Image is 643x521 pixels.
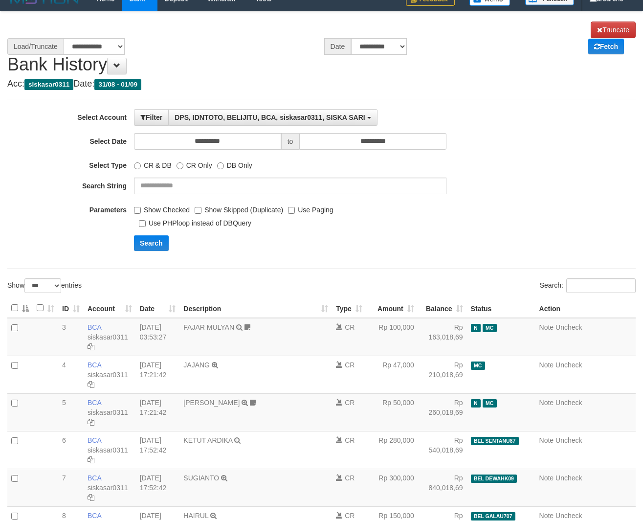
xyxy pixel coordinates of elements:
[539,399,554,407] a: Note
[539,361,554,369] a: Note
[366,318,418,356] td: Rp 100,000
[345,399,355,407] span: CR
[62,474,66,482] span: 7
[555,436,582,444] a: Uncheck
[175,113,365,121] span: DPS, IDNTOTO, BELIJITU, BCA, siskasar0311, SISKA SARI
[183,436,232,444] a: KETUT ARDIKA
[471,362,485,370] span: Manually Checked by: arecemara
[555,323,582,331] a: Uncheck
[195,202,283,215] label: Show Skipped (Duplicate)
[183,399,240,407] a: [PERSON_NAME]
[88,343,94,351] a: Copy siskasar0311 to clipboard
[88,446,128,454] a: siskasar0311
[345,474,355,482] span: CR
[62,436,66,444] span: 6
[88,323,101,331] span: BCA
[332,298,366,318] th: Type: activate to sort column ascending
[418,469,467,506] td: Rp 840,018,69
[88,494,94,501] a: Copy siskasar0311 to clipboard
[7,298,33,318] th: : activate to sort column descending
[588,39,624,54] a: Fetch
[535,298,636,318] th: Action
[88,436,101,444] span: BCA
[62,399,66,407] span: 5
[195,207,201,214] input: Show Skipped (Duplicate)
[24,79,73,90] span: siskasar0311
[88,381,94,388] a: Copy siskasar0311 to clipboard
[134,109,169,126] button: Filter
[88,408,128,416] a: siskasar0311
[555,399,582,407] a: Uncheck
[539,474,554,482] a: Note
[183,323,234,331] a: FAJAR MULYAN
[24,278,61,293] select: Showentries
[281,133,300,150] span: to
[555,474,582,482] a: Uncheck
[139,220,146,227] input: Use PHPloop instead of DBQuery
[471,512,515,521] span: BEL GALAU707
[177,162,183,169] input: CR Only
[136,298,180,318] th: Date: activate to sort column ascending
[288,202,333,215] label: Use Paging
[7,278,82,293] label: Show entries
[88,371,128,379] a: siskasar0311
[88,418,94,426] a: Copy siskasar0311 to clipboard
[471,437,519,445] span: BEL SENTANU87
[288,207,295,214] input: Use Paging
[88,399,101,407] span: BCA
[177,157,212,170] label: CR Only
[88,456,94,464] a: Copy siskasar0311 to clipboard
[58,298,84,318] th: ID: activate to sort column ascending
[566,278,636,293] input: Search:
[539,512,554,520] a: Note
[366,298,418,318] th: Amount: activate to sort column ascending
[324,38,352,55] div: Date
[136,318,180,356] td: [DATE] 03:53:27
[366,431,418,469] td: Rp 280,000
[7,79,636,89] h4: Acc: Date:
[555,361,582,369] a: Uncheck
[467,298,535,318] th: Status
[136,356,180,393] td: [DATE] 17:21:42
[88,484,128,492] a: siskasar0311
[134,162,141,169] input: CR & DB
[471,399,481,408] span: Has Note
[134,202,190,215] label: Show Checked
[471,475,517,483] span: BEL DEWAHK09
[539,436,554,444] a: Note
[134,235,169,251] button: Search
[88,361,101,369] span: BCA
[62,323,66,331] span: 3
[483,324,497,332] span: Manually Checked by: aretime
[418,431,467,469] td: Rp 540,018,69
[345,436,355,444] span: CR
[139,215,251,228] label: Use PHPloop instead of DBQuery
[217,162,224,169] input: DB Only
[136,469,180,506] td: [DATE] 17:52:42
[418,298,467,318] th: Balance: activate to sort column ascending
[345,512,355,520] span: CR
[84,298,136,318] th: Account: activate to sort column ascending
[33,298,58,318] th: : activate to sort column ascending
[183,361,210,369] a: JAJANG
[418,356,467,393] td: Rp 210,018,69
[471,324,481,332] span: Has Note
[136,393,180,431] td: [DATE] 17:21:42
[345,323,355,331] span: CR
[345,361,355,369] span: CR
[134,157,172,170] label: CR & DB
[366,356,418,393] td: Rp 47,000
[366,393,418,431] td: Rp 50,000
[183,474,219,482] a: SUGIANTO
[62,361,66,369] span: 4
[62,512,66,520] span: 8
[134,207,141,214] input: Show Checked
[88,474,101,482] span: BCA
[591,22,636,38] a: Truncate
[539,323,554,331] a: Note
[7,22,636,74] h1: Bank History
[418,318,467,356] td: Rp 163,018,69
[7,38,64,55] div: Load/Truncate
[179,298,332,318] th: Description: activate to sort column ascending
[168,109,377,126] button: DPS, IDNTOTO, BELIJITU, BCA, siskasar0311, SISKA SARI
